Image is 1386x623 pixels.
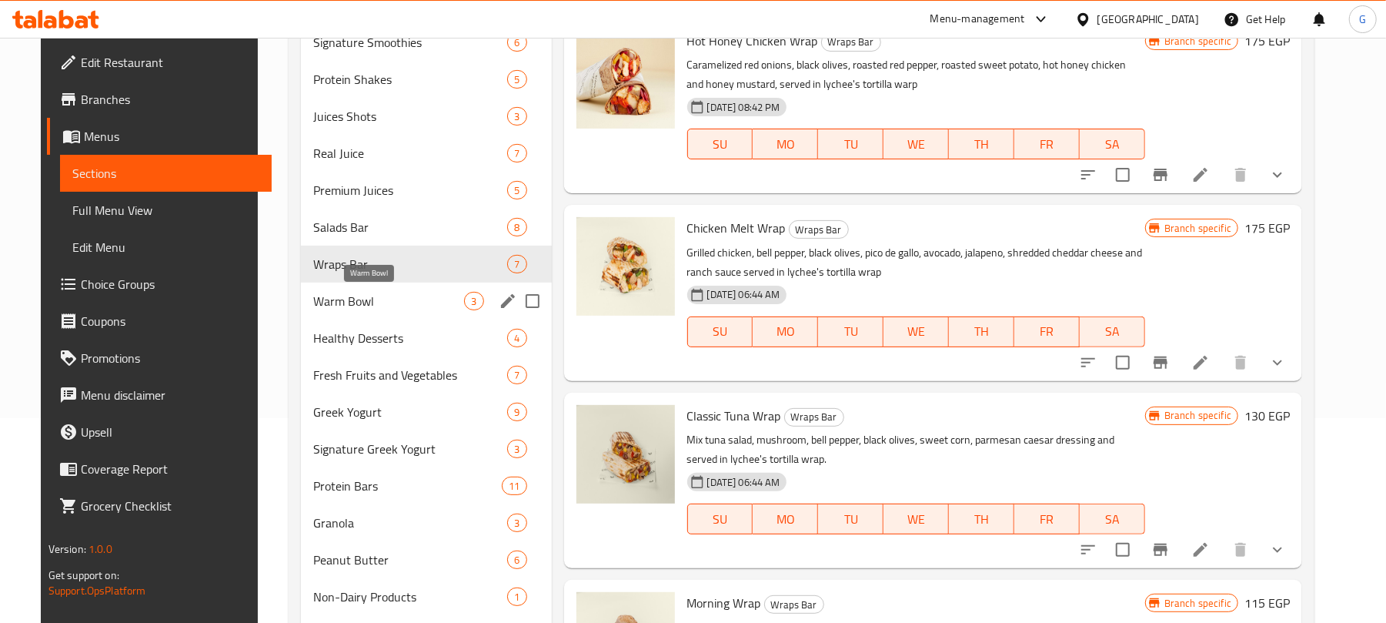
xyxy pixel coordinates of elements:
div: items [507,218,526,236]
span: Peanut Butter [313,551,507,569]
svg: Show Choices [1268,353,1287,372]
a: Coverage Report [47,451,272,487]
button: edit [496,290,519,313]
span: Edit Menu [72,238,260,256]
span: Healthy Desserts [313,329,507,347]
span: Select to update [1107,159,1139,191]
span: Coupons [81,312,260,330]
div: Juices Shots3 [301,98,551,135]
div: Greek Yogurt [313,403,507,421]
div: Menu-management [930,10,1025,28]
div: items [507,70,526,89]
span: 7 [508,368,526,383]
div: Wraps Bar [313,255,507,273]
div: items [507,588,526,606]
button: FR [1014,129,1080,159]
div: Wraps Bar [789,220,849,239]
div: items [507,440,526,458]
span: [DATE] 06:44 AM [701,287,787,302]
div: items [507,403,526,421]
div: items [507,551,526,569]
div: items [464,292,483,310]
span: [DATE] 08:42 PM [701,100,787,115]
button: TU [818,129,883,159]
button: MO [753,129,818,159]
span: WE [890,133,943,156]
span: Juices Shots [313,107,507,126]
button: TH [949,317,1014,347]
span: SA [1086,320,1139,343]
img: Hot Honey Chicken Wrap [576,30,675,129]
button: MO [753,504,818,534]
button: TU [818,504,883,534]
button: SU [687,504,753,534]
span: 6 [508,35,526,50]
button: WE [883,504,949,534]
button: MO [753,317,818,347]
div: Non-Dairy Products [313,588,507,606]
span: Get support on: [48,565,119,585]
div: Non-Dairy Products1 [301,578,551,615]
a: Menus [47,118,272,155]
span: 4 [508,331,526,346]
span: TH [955,320,1008,343]
button: delete [1222,156,1259,193]
span: Grocery Checklist [81,497,260,515]
span: 3 [508,109,526,124]
div: Warm Bowl3edit [301,283,551,320]
button: SA [1080,504,1145,534]
a: Upsell [47,414,272,451]
button: sort-choices [1070,531,1107,568]
span: Premium Juices [313,181,507,199]
span: Branches [81,90,260,109]
a: Support.OpsPlatform [48,581,146,601]
button: delete [1222,531,1259,568]
svg: Show Choices [1268,166,1287,184]
div: Salads Bar8 [301,209,551,246]
span: 6 [508,553,526,568]
span: Menus [84,127,260,146]
button: Branch-specific-item [1142,344,1179,381]
button: WE [883,129,949,159]
div: Protein Shakes5 [301,61,551,98]
a: Edit menu item [1191,353,1210,372]
p: Mix tuna salad, mushroom, bell pepper, black olives, sweet corn, parmesan caesar dressing and ser... [687,430,1145,469]
button: show more [1259,344,1296,381]
span: Classic Tuna Wrap [687,404,781,427]
a: Menu disclaimer [47,377,272,414]
img: Classic Tuna Wrap [576,405,675,504]
span: MO [759,133,812,156]
span: Full Menu View [72,201,260,219]
svg: Show Choices [1268,541,1287,559]
a: Promotions [47,340,272,377]
span: Wraps Bar [785,408,843,426]
span: Branch specific [1158,408,1237,423]
h6: 175 EGP [1244,30,1290,52]
div: items [507,329,526,347]
span: Branch specific [1158,34,1237,49]
span: 3 [508,442,526,457]
div: Fresh Fruits and Vegetables7 [301,357,551,394]
div: items [507,107,526,126]
div: items [502,477,526,495]
span: 9 [508,405,526,420]
span: 11 [503,479,526,494]
span: Wraps Bar [790,221,848,239]
button: FR [1014,504,1080,534]
span: 8 [508,220,526,235]
div: items [507,255,526,273]
div: items [507,514,526,532]
span: Warm Bowl [313,292,464,310]
span: 7 [508,257,526,272]
span: SU [694,320,747,343]
button: Branch-specific-item [1142,156,1179,193]
button: show more [1259,156,1296,193]
div: Wraps Bar [784,408,844,427]
button: TH [949,504,1014,534]
span: 5 [508,183,526,198]
span: Signature Smoothies [313,33,507,52]
span: Sections [72,164,260,183]
span: MO [759,508,812,531]
span: Select to update [1107,534,1139,566]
